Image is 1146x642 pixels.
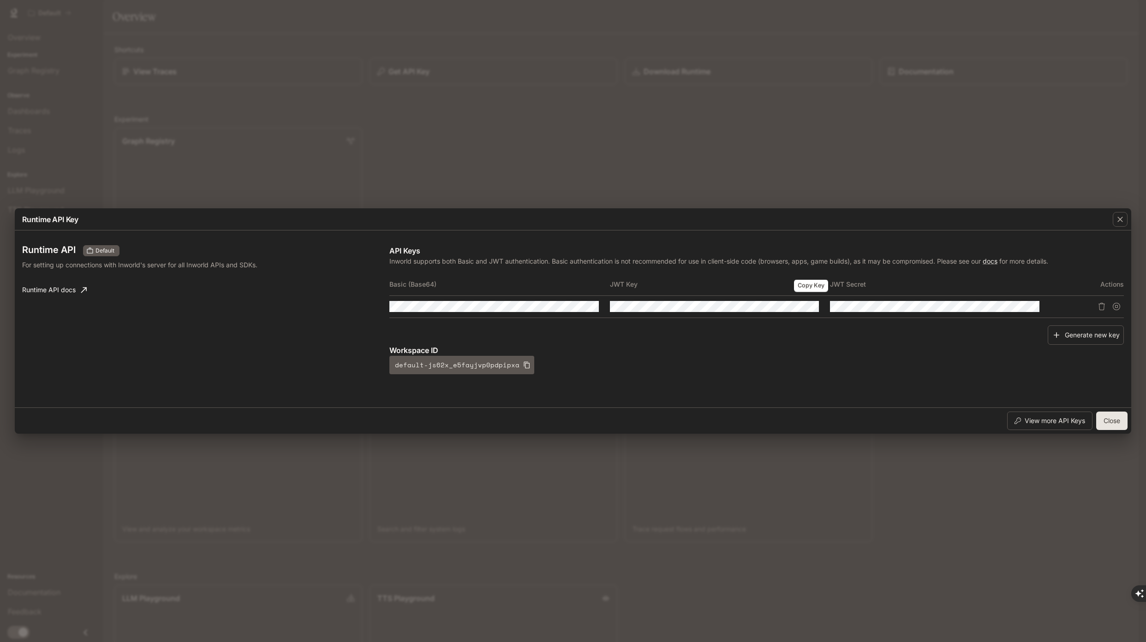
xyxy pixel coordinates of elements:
p: Workspace ID [389,345,1124,356]
a: Runtime API docs [18,281,90,299]
button: View more API Keys [1007,412,1092,430]
button: Generate new key [1048,325,1124,345]
th: JWT Secret [830,273,1050,295]
div: These keys will apply to your current workspace only [83,245,119,256]
span: Default [92,247,118,255]
p: Runtime API Key [22,214,78,225]
th: Actions [1050,273,1124,295]
th: JWT Key [610,273,830,295]
button: default-js62x_e5fayjvp0pdpipxa [389,356,534,374]
button: Suspend API key [1109,299,1124,314]
div: Copy Key [794,280,828,292]
a: docs [983,257,997,265]
p: API Keys [389,245,1124,256]
h3: Runtime API [22,245,76,254]
button: Delete API key [1094,299,1109,314]
p: For setting up connections with Inworld's server for all Inworld APIs and SDKs. [22,260,292,270]
th: Basic (Base64) [389,273,610,295]
button: Close [1096,412,1128,430]
p: Inworld supports both Basic and JWT authentication. Basic authentication is not recommended for u... [389,256,1124,266]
